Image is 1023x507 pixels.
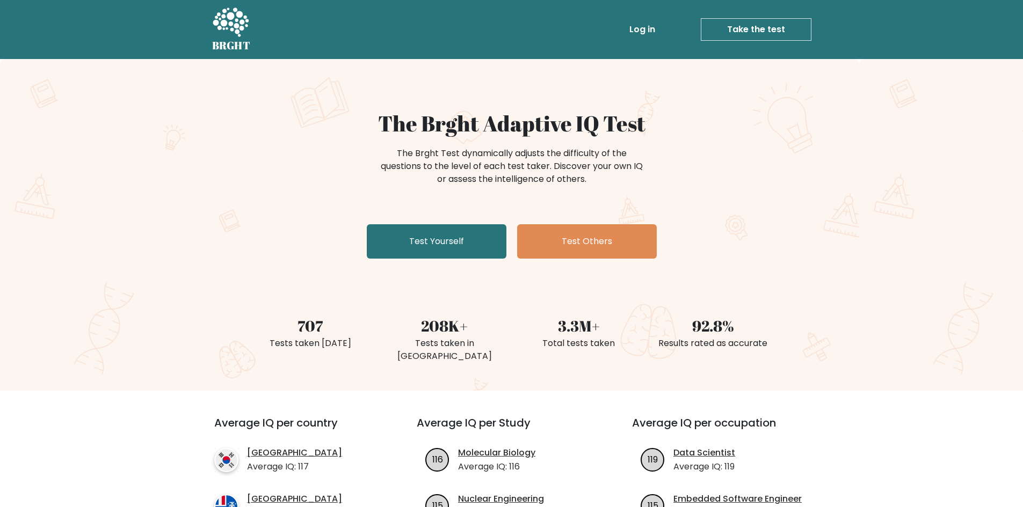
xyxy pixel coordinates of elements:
[247,460,342,473] p: Average IQ: 117
[458,446,535,459] a: Molecular Biology
[250,337,371,350] div: Tests taken [DATE]
[632,416,822,442] h3: Average IQ per occupation
[212,39,251,52] h5: BRGHT
[247,446,342,459] a: [GEOGRAPHIC_DATA]
[384,337,505,363] div: Tests taken in [GEOGRAPHIC_DATA]
[367,224,506,259] a: Test Yourself
[378,147,646,186] div: The Brght Test dynamically adjusts the difficulty of the questions to the level of each test take...
[652,337,774,350] div: Results rated as accurate
[701,18,811,41] a: Take the test
[648,453,658,465] text: 119
[250,111,774,136] h1: The Brght Adaptive IQ Test
[214,416,378,442] h3: Average IQ per country
[250,314,371,337] div: 707
[673,493,802,505] a: Embedded Software Engineer
[652,314,774,337] div: 92.8%
[518,314,640,337] div: 3.3M+
[673,460,735,473] p: Average IQ: 119
[432,453,443,465] text: 116
[417,416,606,442] h3: Average IQ per Study
[518,337,640,350] div: Total tests taken
[673,446,735,459] a: Data Scientist
[214,448,238,472] img: country
[625,19,659,40] a: Log in
[458,493,544,505] a: Nuclear Engineering
[384,314,505,337] div: 208K+
[517,224,657,259] a: Test Others
[212,4,251,55] a: BRGHT
[458,460,535,473] p: Average IQ: 116
[247,493,342,505] a: [GEOGRAPHIC_DATA]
